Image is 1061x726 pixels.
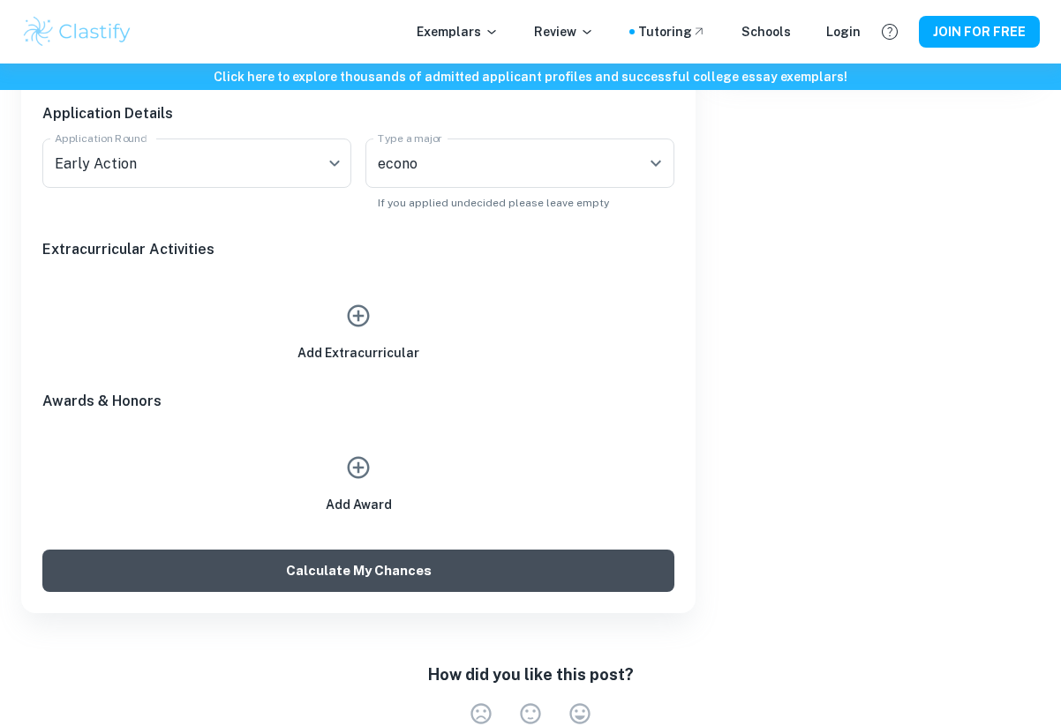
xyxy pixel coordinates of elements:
button: Open [643,151,668,176]
button: Help and Feedback [875,17,905,47]
p: Review [534,22,594,41]
label: Type a major [378,131,443,146]
button: Calculate My Chances [42,550,674,592]
h6: Add Extracurricular [297,343,419,363]
a: Tutoring [638,22,706,41]
h6: Click here to explore thousands of admitted applicant profiles and successful college essay exemp... [4,67,1057,86]
h6: How did you like this post? [428,662,634,687]
h6: Add Award [326,495,392,514]
h6: Application Details [42,103,674,124]
p: Exemplars [417,22,499,41]
label: Application Round [55,131,147,146]
a: Login [826,22,861,41]
div: Early Action [42,138,351,188]
h6: Extracurricular Activities [42,239,674,260]
button: JOIN FOR FREE [919,16,1040,48]
p: If you applied undecided please leave empty [378,195,662,211]
img: Clastify logo [21,14,133,49]
h6: Awards & Honors [42,391,674,412]
a: Schools [741,22,791,41]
